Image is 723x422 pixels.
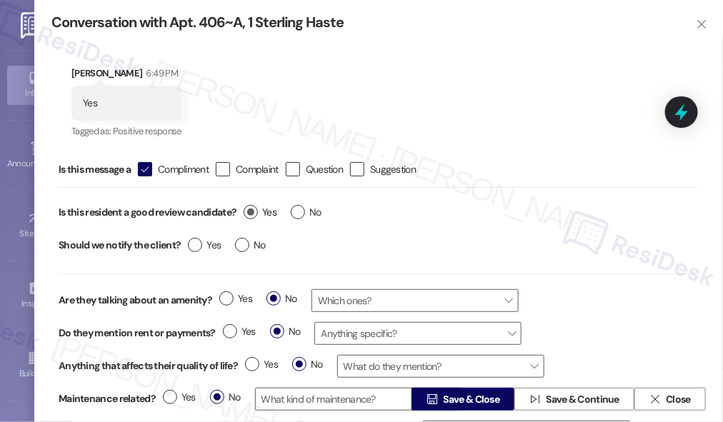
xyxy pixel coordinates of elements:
[244,205,276,220] span: Yes
[427,393,437,405] i: 
[59,234,181,256] label: Should we notify the client?
[236,162,279,176] span: Complaint
[245,357,278,372] span: Yes
[113,125,181,137] span: Positive response
[314,322,522,345] span: Anything specific?
[306,162,343,176] span: Question
[71,66,181,86] div: [PERSON_NAME]
[370,162,416,176] span: Suggestion
[83,96,97,111] div: Yes
[634,388,706,411] button: Close
[59,201,236,223] label: Is this resident a good review candidate?
[71,121,181,141] div: Tagged as:
[666,392,691,407] span: Close
[59,162,131,177] span: Is this message a
[235,238,266,253] span: No
[514,388,634,411] button: Save & Continue
[59,326,216,341] label: Do they mention rent or payments?
[292,357,323,372] span: No
[266,291,297,306] span: No
[223,324,256,339] span: Yes
[59,358,238,373] label: Anything that affects their quality of life?
[337,355,544,378] span: What do they mention?
[311,289,519,312] span: Which ones?
[140,162,149,177] i: 
[51,13,673,32] div: Conversation with Apt. 406~A, 1 Sterling Haste
[188,238,221,253] span: Yes
[270,324,301,339] span: No
[412,388,514,411] button: Save & Close
[219,291,252,306] span: Yes
[143,66,178,81] div: 6:49 PM
[291,205,321,220] span: No
[444,392,500,407] span: Save & Close
[697,19,707,30] i: 
[59,293,212,308] label: Are they talking about an amenity?
[529,393,540,405] i: 
[547,392,620,407] span: Save & Continue
[158,162,209,176] span: Compliment
[649,393,660,405] i: 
